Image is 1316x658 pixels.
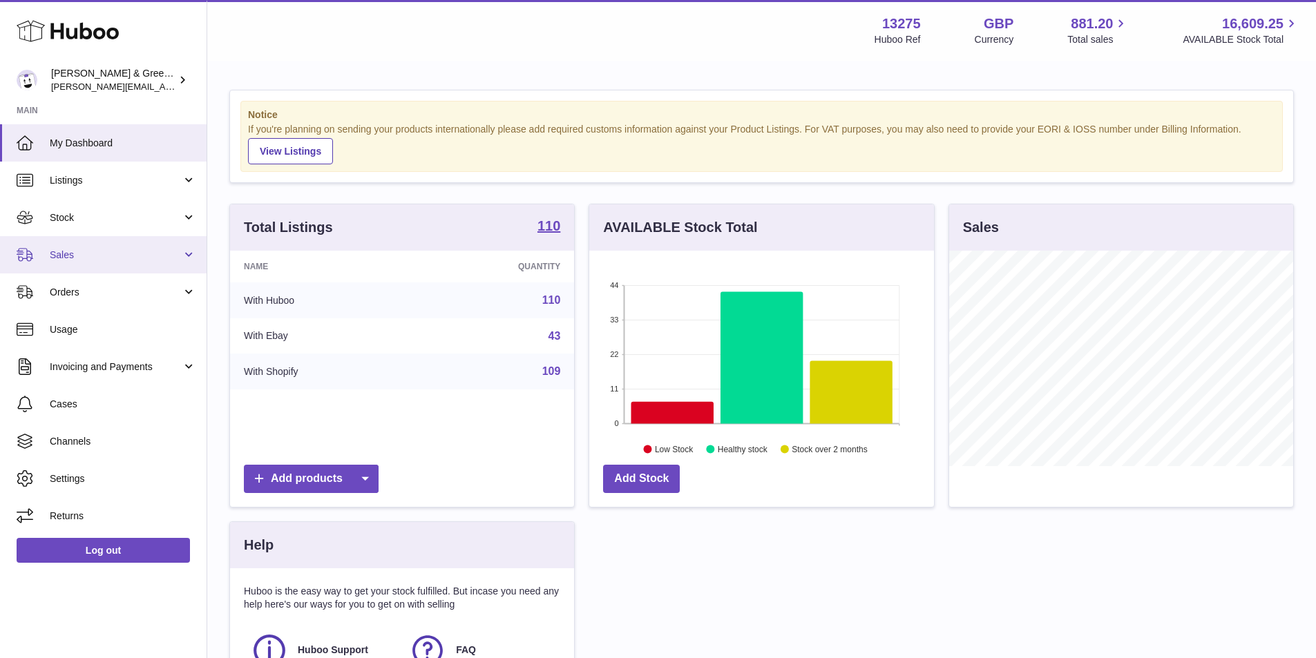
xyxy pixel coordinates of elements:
[1183,33,1299,46] span: AVAILABLE Stock Total
[718,444,768,454] text: Healthy stock
[655,444,694,454] text: Low Stock
[603,465,680,493] a: Add Stock
[50,510,196,523] span: Returns
[230,354,416,389] td: With Shopify
[792,444,868,454] text: Stock over 2 months
[542,365,561,377] a: 109
[1067,33,1129,46] span: Total sales
[549,330,561,342] a: 43
[248,123,1275,164] div: If you're planning on sending your products internationally please add required customs informati...
[1222,14,1284,33] span: 16,609.25
[615,419,619,427] text: 0
[1183,14,1299,46] a: 16,609.25 AVAILABLE Stock Total
[17,538,190,563] a: Log out
[611,316,619,324] text: 33
[51,67,175,93] div: [PERSON_NAME] & Green Ltd
[50,360,182,374] span: Invoicing and Payments
[456,644,476,657] span: FAQ
[50,249,182,262] span: Sales
[1067,14,1129,46] a: 881.20 Total sales
[50,174,182,187] span: Listings
[984,14,1013,33] strong: GBP
[975,33,1014,46] div: Currency
[17,70,37,90] img: ellen@bluebadgecompany.co.uk
[611,350,619,358] text: 22
[882,14,921,33] strong: 13275
[244,536,274,554] h3: Help
[248,108,1275,122] strong: Notice
[230,282,416,318] td: With Huboo
[230,318,416,354] td: With Ebay
[611,385,619,393] text: 11
[416,251,575,282] th: Quantity
[1071,14,1113,33] span: 881.20
[611,281,619,289] text: 44
[50,286,182,299] span: Orders
[230,251,416,282] th: Name
[50,472,196,485] span: Settings
[963,218,999,237] h3: Sales
[537,219,560,233] strong: 110
[244,465,379,493] a: Add products
[248,138,333,164] a: View Listings
[875,33,921,46] div: Huboo Ref
[537,219,560,235] a: 110
[50,435,196,448] span: Channels
[50,398,196,411] span: Cases
[50,323,196,336] span: Usage
[542,294,561,306] a: 110
[244,218,333,237] h3: Total Listings
[50,211,182,224] span: Stock
[51,81,277,92] span: [PERSON_NAME][EMAIL_ADDRESS][DOMAIN_NAME]
[603,218,757,237] h3: AVAILABLE Stock Total
[244,585,560,611] p: Huboo is the easy way to get your stock fulfilled. But incase you need any help here's our ways f...
[298,644,368,657] span: Huboo Support
[50,137,196,150] span: My Dashboard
